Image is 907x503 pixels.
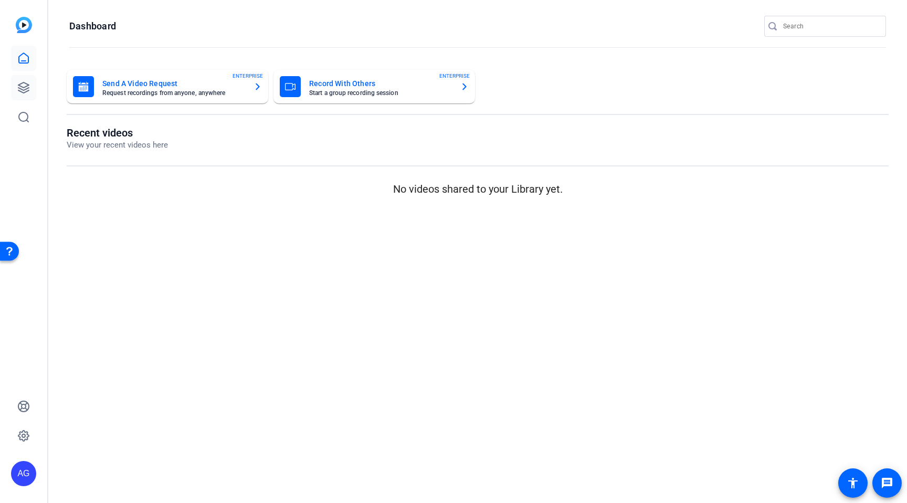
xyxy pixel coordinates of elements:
[309,90,452,96] mat-card-subtitle: Start a group recording session
[439,72,470,80] span: ENTERPRISE
[69,20,116,33] h1: Dashboard
[67,181,889,197] p: No videos shared to your Library yet.
[67,70,268,103] button: Send A Video RequestRequest recordings from anyone, anywhereENTERPRISE
[881,477,893,489] mat-icon: message
[309,77,452,90] mat-card-title: Record With Others
[847,477,859,489] mat-icon: accessibility
[233,72,263,80] span: ENTERPRISE
[102,90,245,96] mat-card-subtitle: Request recordings from anyone, anywhere
[273,70,475,103] button: Record With OthersStart a group recording sessionENTERPRISE
[67,139,168,151] p: View your recent videos here
[16,17,32,33] img: blue-gradient.svg
[102,77,245,90] mat-card-title: Send A Video Request
[11,461,36,486] div: AG
[67,127,168,139] h1: Recent videos
[783,20,878,33] input: Search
